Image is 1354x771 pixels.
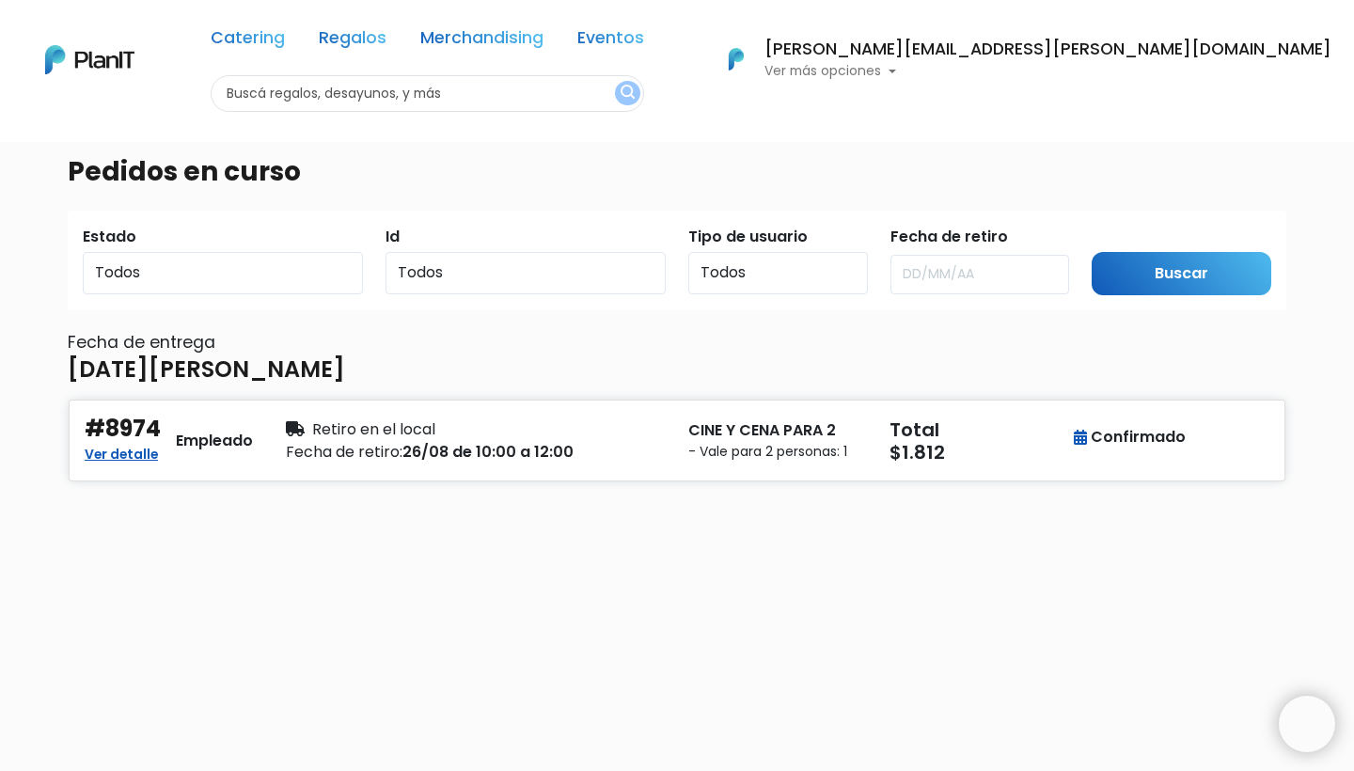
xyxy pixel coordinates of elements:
[319,30,386,53] a: Regalos
[1092,226,1146,248] label: Submit
[45,45,134,74] img: PlanIt Logo
[688,442,867,462] small: - Vale para 2 personas: 1
[211,30,285,53] a: Catering
[1074,426,1186,448] div: Confirmado
[286,441,402,463] span: Fecha de retiro:
[1279,696,1335,752] iframe: trengo-widget-launcher
[420,30,543,53] a: Merchandising
[890,255,1070,294] input: DD/MM/AA
[68,399,1286,482] button: #8974 Ver detalle Empleado Retiro en el local Fecha de retiro:26/08 de 10:00 a 12:00 CINE Y CENA ...
[688,226,808,248] label: Tipo de usuario
[997,688,1279,763] iframe: trengo-widget-status
[386,226,400,248] label: Id
[312,418,435,440] span: Retiro en el local
[85,416,161,443] h4: #8974
[85,441,158,464] a: Ver detalle
[688,419,867,442] p: CINE Y CENA PARA 2
[211,75,644,112] input: Buscá regalos, desayunos, y más
[577,30,644,53] a: Eventos
[68,356,345,384] h4: [DATE][PERSON_NAME]
[704,35,1331,84] button: PlanIt Logo [PERSON_NAME][EMAIL_ADDRESS][PERSON_NAME][DOMAIN_NAME] Ver más opciones
[764,65,1331,78] p: Ver más opciones
[764,41,1331,58] h6: [PERSON_NAME][EMAIL_ADDRESS][PERSON_NAME][DOMAIN_NAME]
[68,156,301,188] h3: Pedidos en curso
[68,333,1286,353] h6: Fecha de entrega
[890,441,1068,464] h5: $1.812
[176,430,253,452] div: Empleado
[1092,252,1271,296] input: Buscar
[890,226,1008,248] label: Fecha de retiro
[286,441,666,464] div: 26/08 de 10:00 a 12:00
[621,85,635,102] img: search_button-432b6d5273f82d61273b3651a40e1bd1b912527efae98b1b7a1b2c0702e16a8d.svg
[890,418,1064,441] h5: Total
[83,226,136,248] label: Estado
[716,39,757,80] img: PlanIt Logo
